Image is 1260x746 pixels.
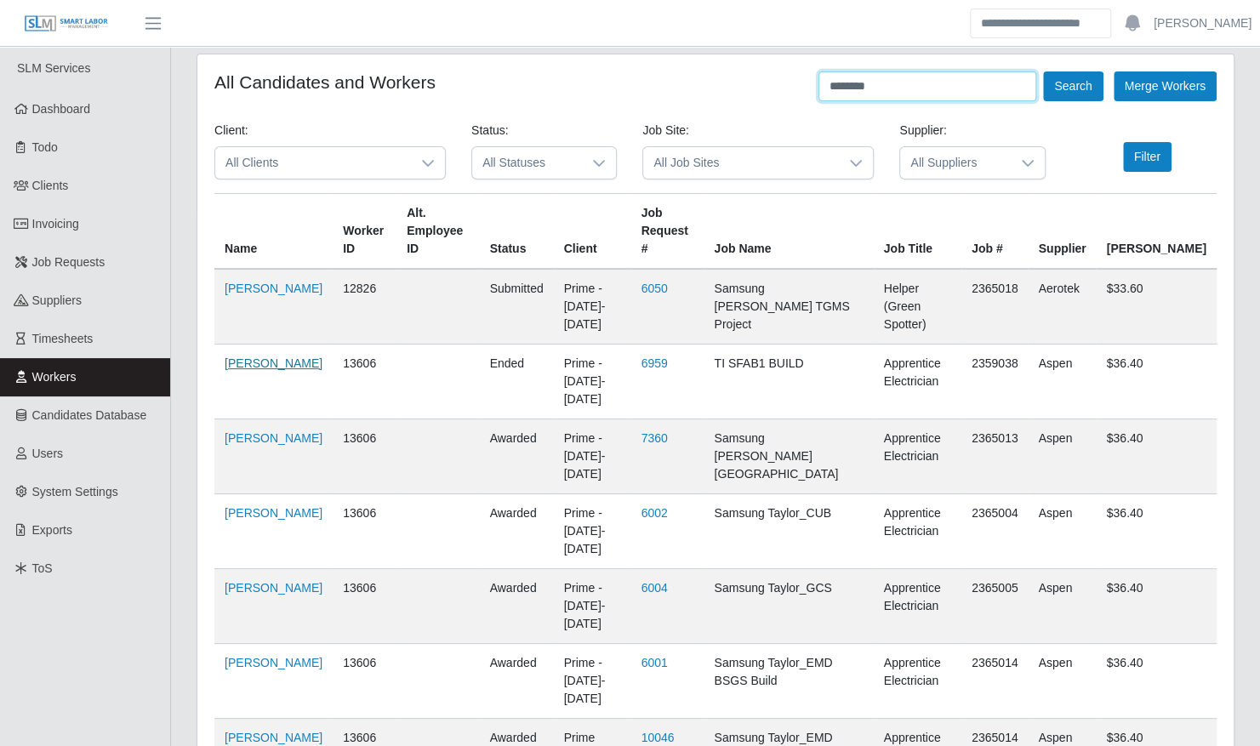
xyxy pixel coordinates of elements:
th: Worker ID [333,194,396,270]
td: 2365018 [961,269,1029,345]
a: 6050 [641,282,668,295]
td: $36.40 [1096,494,1217,569]
td: 13606 [333,419,396,494]
td: ended [480,345,554,419]
a: [PERSON_NAME] [225,656,322,669]
td: 2365005 [961,569,1029,644]
td: Apprentice Electrician [874,419,961,494]
td: awarded [480,569,554,644]
td: Prime - [DATE]-[DATE] [554,494,631,569]
button: Merge Workers [1114,71,1217,101]
td: $36.40 [1096,644,1217,719]
td: Helper (Green Spotter) [874,269,961,345]
td: awarded [480,494,554,569]
a: 6004 [641,581,668,595]
td: Prime - [DATE]-[DATE] [554,345,631,419]
td: 2365014 [961,644,1029,719]
td: 2365013 [961,419,1029,494]
span: Exports [32,523,72,537]
th: Job Name [704,194,873,270]
td: Aspen [1028,345,1096,419]
span: Job Requests [32,255,105,269]
td: Apprentice Electrician [874,345,961,419]
span: Invoicing [32,217,79,231]
td: Prime - [DATE]-[DATE] [554,569,631,644]
td: 2365004 [961,494,1029,569]
input: Search [970,9,1111,38]
a: 7360 [641,431,668,445]
label: Supplier: [899,122,946,140]
span: ToS [32,561,53,575]
td: Prime - [DATE]-[DATE] [554,269,631,345]
td: Samsung Taylor_GCS [704,569,873,644]
a: [PERSON_NAME] [225,356,322,370]
img: SLM Logo [24,14,109,33]
span: All Clients [215,147,411,179]
span: System Settings [32,485,118,498]
td: 13606 [333,644,396,719]
td: Aerotek [1028,269,1096,345]
td: Samsung Taylor_CUB [704,494,873,569]
label: Status: [471,122,509,140]
td: Prime - [DATE]-[DATE] [554,644,631,719]
span: Dashboard [32,102,91,116]
span: Todo [32,140,58,154]
span: All Statuses [472,147,582,179]
td: Prime - [DATE]-[DATE] [554,419,631,494]
a: [PERSON_NAME] [225,431,322,445]
td: $36.40 [1096,569,1217,644]
td: $33.60 [1096,269,1217,345]
td: submitted [480,269,554,345]
span: Timesheets [32,332,94,345]
td: $36.40 [1096,419,1217,494]
th: Job Title [874,194,961,270]
span: Suppliers [32,293,82,307]
th: [PERSON_NAME] [1096,194,1217,270]
th: Name [214,194,333,270]
span: Clients [32,179,69,192]
th: Alt. Employee ID [396,194,479,270]
td: Apprentice Electrician [874,494,961,569]
h4: All Candidates and Workers [214,71,436,93]
label: Client: [214,122,248,140]
a: 6959 [641,356,668,370]
td: Aspen [1028,644,1096,719]
td: TI SFAB1 BUILD [704,345,873,419]
td: Aspen [1028,419,1096,494]
td: 13606 [333,569,396,644]
span: Users [32,447,64,460]
td: Aspen [1028,569,1096,644]
td: awarded [480,644,554,719]
a: [PERSON_NAME] [1154,14,1251,32]
th: Supplier [1028,194,1096,270]
a: 6001 [641,656,668,669]
span: SLM Services [17,61,90,75]
td: Aspen [1028,494,1096,569]
td: 13606 [333,494,396,569]
td: Samsung [PERSON_NAME][GEOGRAPHIC_DATA] [704,419,873,494]
td: 13606 [333,345,396,419]
td: Samsung Taylor_EMD BSGS Build [704,644,873,719]
label: Job Site: [642,122,688,140]
th: Job Request # [631,194,704,270]
td: $36.40 [1096,345,1217,419]
td: Samsung [PERSON_NAME] TGMS Project [704,269,873,345]
span: All Job Sites [643,147,839,179]
td: awarded [480,419,554,494]
td: 2359038 [961,345,1029,419]
th: Client [554,194,631,270]
span: Workers [32,370,77,384]
th: Job # [961,194,1029,270]
a: [PERSON_NAME] [225,581,322,595]
button: Filter [1123,142,1172,172]
td: Apprentice Electrician [874,569,961,644]
a: [PERSON_NAME] [225,506,322,520]
a: [PERSON_NAME] [225,282,322,295]
a: [PERSON_NAME] [225,731,322,744]
td: Apprentice Electrician [874,644,961,719]
td: 12826 [333,269,396,345]
button: Search [1043,71,1103,101]
th: Status [480,194,554,270]
a: 6002 [641,506,668,520]
span: All Suppliers [900,147,1010,179]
